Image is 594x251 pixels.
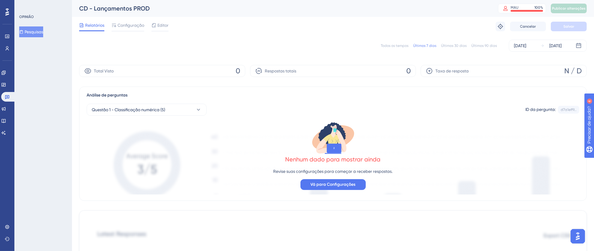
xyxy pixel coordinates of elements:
[563,24,574,29] font: Salvar
[510,22,546,31] button: Cancelar
[534,5,540,10] font: 100
[552,6,586,11] font: Publicar alterações
[311,182,356,187] font: Vá para Configurações
[92,107,165,112] font: Questão 1 - Classificação numérica (5)
[265,69,296,73] font: Respostas totais
[381,44,408,48] font: Todos os tempos
[441,44,467,48] font: Últimos 30 dias
[511,5,518,10] font: MAU
[300,179,366,190] button: Vá para Configurações
[285,156,381,163] font: Nenhum dado para mostrar ainda
[273,169,393,174] font: Revise suas configurações para começar a receber respostas.
[564,67,582,75] font: N / D
[94,69,114,73] font: Total Visto
[19,26,43,37] button: Pesquisas
[118,23,144,28] font: Configuração
[79,5,150,12] font: CD - Lançamentos PROD
[413,44,436,48] font: Últimos 7 dias
[435,69,469,73] font: Taxa de resposta
[551,22,587,31] button: Salvar
[471,44,497,48] font: Últimos 90 dias
[520,24,536,29] font: Cancelar
[514,43,526,48] font: [DATE]
[25,29,43,34] font: Pesquisas
[56,4,58,7] font: 4
[236,67,240,75] font: 0
[19,15,34,19] font: OPINIÃO
[14,3,52,7] font: Precisar de ajuda?
[569,227,587,245] iframe: Iniciador do Assistente de IA do UserGuiding
[540,5,543,10] font: %
[87,104,207,116] button: Questão 1 - Classificação numérica (5)
[87,93,127,98] font: Análise de perguntas
[561,108,577,112] font: d7a1eff9...
[85,23,104,28] font: Relatórios
[551,4,587,13] button: Publicar alterações
[525,107,556,112] font: ID da pergunta:
[406,67,411,75] font: 0
[157,23,169,28] font: Editor
[549,43,562,48] font: [DATE]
